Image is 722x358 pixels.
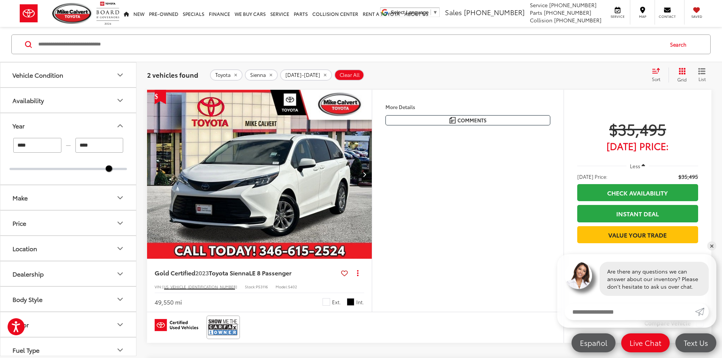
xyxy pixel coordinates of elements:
[13,295,42,303] div: Body Style
[0,261,137,286] button: DealershipDealership
[433,9,438,15] span: ▼
[669,67,692,83] button: Grid View
[155,298,182,306] div: 49,550 mi
[659,14,676,19] span: Contact
[609,14,626,19] span: Service
[116,121,125,130] div: Year
[52,3,92,24] img: Mike Calvert Toyota
[245,284,256,289] span: Stock:
[356,299,364,306] span: Int.
[530,1,548,9] span: Service
[688,14,705,19] span: Saved
[549,1,597,9] span: [PHONE_NUMBER]
[565,262,592,289] img: Agent profile photo
[630,163,640,169] span: Less
[155,284,162,289] span: VIN:
[64,142,73,149] span: —
[544,9,591,16] span: [PHONE_NUMBER]
[13,97,44,104] div: Availability
[13,194,28,201] div: Make
[351,266,364,280] button: Actions
[208,317,238,337] img: CarFax One Owner
[116,96,125,105] div: Availability
[677,76,687,83] span: Grid
[334,69,364,81] button: Clear All
[577,205,698,222] a: Instant Deal
[249,268,291,277] span: LE 8 Passenger
[0,88,137,113] button: AvailabilityAvailability
[116,345,125,355] div: Fuel Type
[155,90,166,104] span: Get Price Drop Alert
[13,346,39,353] div: Fuel Type
[357,270,359,276] span: dropdown dots
[464,7,525,17] span: [PHONE_NUMBER]
[675,333,716,352] a: Text Us
[116,320,125,329] div: Color
[323,298,330,306] span: Ice
[626,338,665,347] span: Live Chat
[577,226,698,243] a: Value Your Trade
[0,113,137,138] button: YearYear
[648,67,669,83] button: Select sort value
[565,303,695,320] input: Enter your message
[445,7,462,17] span: Sales
[147,70,198,79] span: 2 vehicles found
[695,303,709,320] a: Submit
[457,117,487,124] span: Comments
[75,138,124,153] input: maximum
[250,72,266,78] span: Sienna
[698,76,706,82] span: List
[38,35,663,53] input: Search by Make, Model, or Keyword
[626,159,649,173] button: Less
[147,90,373,259] a: 2023 Toyota Sienna LE 8 Passenger2023 Toyota Sienna LE 8 Passenger2023 Toyota Sienna LE 8 Passeng...
[554,16,601,24] span: [PHONE_NUMBER]
[0,211,137,235] button: PricePrice
[385,104,550,109] h4: More Details
[13,245,37,252] div: Location
[572,333,616,352] a: Español
[155,269,338,277] a: Gold Certified2023Toyota SiennaLE 8 Passenger
[116,295,125,304] div: Body Style
[13,71,63,78] div: Vehicle Condition
[280,69,332,81] button: remove 2023-2023
[332,299,341,306] span: Ext.
[116,244,125,253] div: Location
[195,268,209,277] span: 2023
[147,90,373,259] img: 2023 Toyota Sienna LE 8 Passenger
[347,298,354,306] span: Graphite
[577,119,698,138] span: $35,495
[147,90,373,259] div: 2023 Toyota Sienna LE 8 Passenger 0
[288,284,297,289] span: 5402
[256,284,268,289] span: P53116
[162,284,237,289] span: [US_VEHICLE_IDENTIFICATION_NUMBER]
[13,122,25,129] div: Year
[680,338,712,347] span: Text Us
[155,319,198,331] img: Toyota Certified Used Vehicles
[210,69,243,81] button: remove Toyota
[663,35,697,54] button: Search
[116,193,125,202] div: Make
[0,312,137,337] button: ColorColor
[449,117,456,124] img: Comments
[600,262,709,296] div: Are there any questions we can answer about our inventory? Please don't hesitate to ask us over c...
[116,269,125,278] div: Dealership
[116,219,125,228] div: Price
[215,72,231,78] span: Toyota
[530,9,542,16] span: Parts
[634,14,651,19] span: Map
[577,184,698,201] a: Check Availability
[245,69,278,81] button: remove Sienna
[0,287,137,311] button: Body StyleBody Style
[276,284,288,289] span: Model:
[209,268,249,277] span: Toyota Sienna
[357,161,372,188] button: Next image
[576,338,611,347] span: Español
[13,219,26,227] div: Price
[678,173,698,180] span: $35,495
[155,268,195,277] span: Gold Certified
[0,63,137,87] button: Vehicle ConditionVehicle Condition
[0,236,137,261] button: LocationLocation
[577,142,698,150] span: [DATE] Price:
